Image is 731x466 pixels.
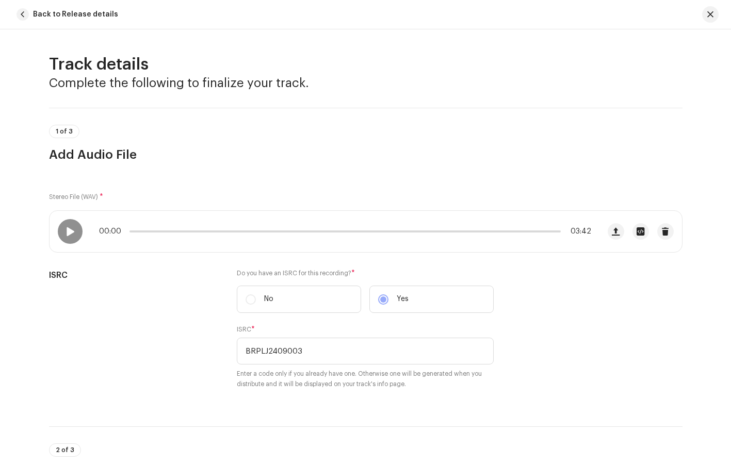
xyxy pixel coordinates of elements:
[565,227,591,236] span: 03:42
[49,54,683,75] h2: Track details
[237,369,494,389] small: Enter a code only if you already have one. Otherwise one will be generated when you distribute an...
[237,338,494,364] input: ABXYZ#######
[237,325,255,334] label: ISRC
[49,75,683,91] h3: Complete the following to finalize your track.
[49,269,221,281] h5: ISRC
[397,294,409,305] p: Yes
[264,294,273,305] p: No
[49,146,683,163] h3: Add Audio File
[237,269,494,277] label: Do you have an ISRC for this recording?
